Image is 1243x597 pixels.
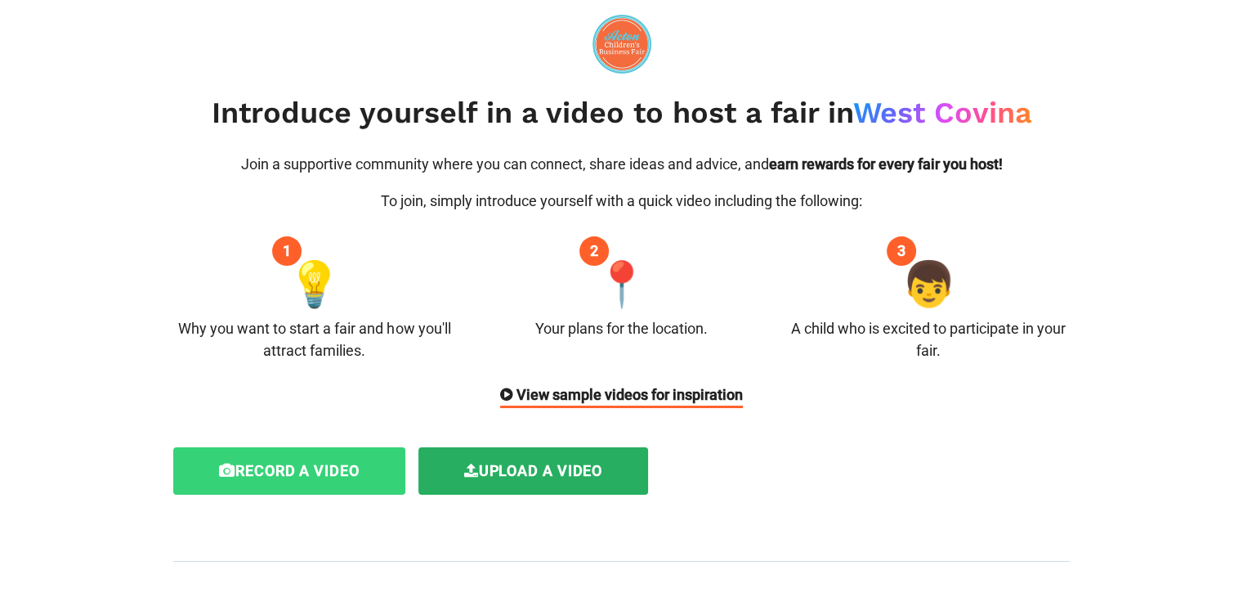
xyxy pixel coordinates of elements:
[787,317,1070,361] div: A child who is excited to participate in your fair.
[173,317,456,361] div: Why you want to start a fair and how you'll attract families.
[887,236,916,266] div: 3
[535,317,708,339] div: Your plans for the location.
[594,251,649,317] span: 📍
[853,96,1032,130] span: West Covina
[500,384,743,408] div: View sample videos for inspiration
[418,447,649,495] label: Upload a video
[173,96,1070,131] h2: Introduce yourself in a video to host a fair in
[592,15,651,74] img: logo-09e7f61fd0461591446672a45e28a4aa4e3f772ea81a4ddf9c7371a8bcc222a1.png
[173,153,1070,175] p: Join a supportive community where you can connect, share ideas and advice, and
[173,447,405,495] label: Record a video
[287,251,342,317] span: 💡
[769,155,1003,173] span: earn rewards for every fair you host!
[272,236,302,266] div: 1
[579,236,609,266] div: 2
[901,251,956,317] span: 👦
[173,190,1070,212] p: To join, simply introduce yourself with a quick video including the following:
